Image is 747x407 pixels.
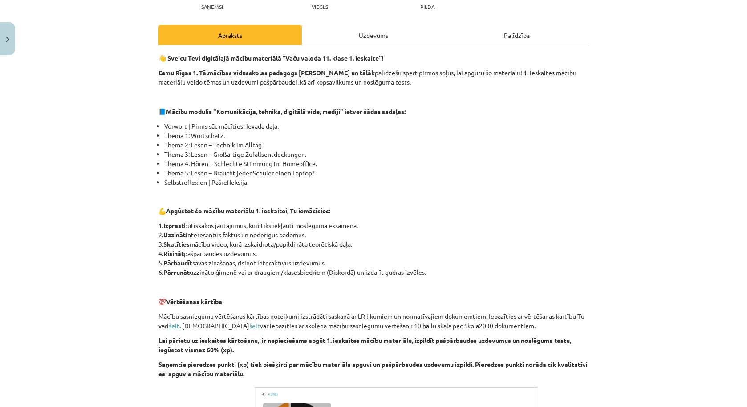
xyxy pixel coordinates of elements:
[6,37,9,42] img: icon-close-lesson-0947bae3869378f0d4975bcd49f059093ad1ed9edebbc8119c70593378902aed.svg
[158,69,375,77] strong: Esmu Rīgas 1. Tālmācības vidusskolas pedagogs [PERSON_NAME] un tālāk
[166,207,330,215] strong: Apgūstot šo mācību materiālu 1. ieskaitei, Tu iemācīsies:
[164,159,589,168] li: Thema 4: Hören – Schlechte Stimmung im Homeoffice.
[158,297,589,306] p: 💯
[158,221,589,277] p: 1. būtiskākos jautājumus, kuri tiks iekļauti noslēguma eksāmenā. 2. interesantus faktus un noderī...
[163,221,184,229] strong: Izprast
[158,312,589,330] p: Mācību sasniegumu vērtēšanas kārtības noteikumi izstrādāti saskaņā ar LR likumiem un normatīvajie...
[158,336,571,354] strong: Lai pārietu uz ieskaites kārtošanu, ir nepieciešams apgūt 1. ieskaites mācību materiālu, izpildīt...
[164,140,589,150] li: Thema 2: Lesen – Technik im Alltag.
[158,206,589,216] p: 💪
[163,268,190,276] strong: Pārrunāt
[249,322,260,330] a: šeit
[312,4,328,10] p: Viegls
[164,168,589,178] li: Thema 5: Lesen – Braucht jeder Schüler einen Laptop?
[163,231,186,239] strong: Uzzināt
[302,25,445,45] div: Uzdevums
[158,360,588,378] strong: Saņemtie pieredzes punkti (xp) tiek piešķirti par mācību materiāla apguvi un pašpārbaudes uzdevum...
[158,107,589,116] p: 📘
[164,131,589,140] li: Thema 1: Wortschatz.
[164,150,589,159] li: Thema 3: Lesen – Großartige Zufallsentdeckungen.
[164,178,589,187] li: Selbstreflexion | Pašrefleksija.
[163,249,184,257] strong: Risināt
[158,25,302,45] div: Apraksts
[445,25,589,45] div: Palīdzība
[166,297,222,305] strong: Vērtēšanas kārtība
[164,122,589,131] li: Vorwort | Pirms sāc mācīties! Ievada daļa.
[198,4,227,10] p: Saņemsi
[163,259,192,267] strong: Pārbaudīt
[169,322,179,330] a: šeit
[166,107,406,115] strong: Mācību modulis "Komunikācija, tehnika, digitālā vide, mediji" ietver šādas sadaļas:
[158,68,589,87] p: palīdzēšu spert pirmos soļus, lai apgūtu šo materiālu! 1. ieskaites mācību materiālu veido tēmas ...
[420,4,434,10] p: pilda
[163,240,190,248] strong: Skatīties
[158,54,383,62] strong: 👋 Sveicu Tevi digitālajā mācību materiālā “Vaču valoda 11. klase 1. ieskaite”!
